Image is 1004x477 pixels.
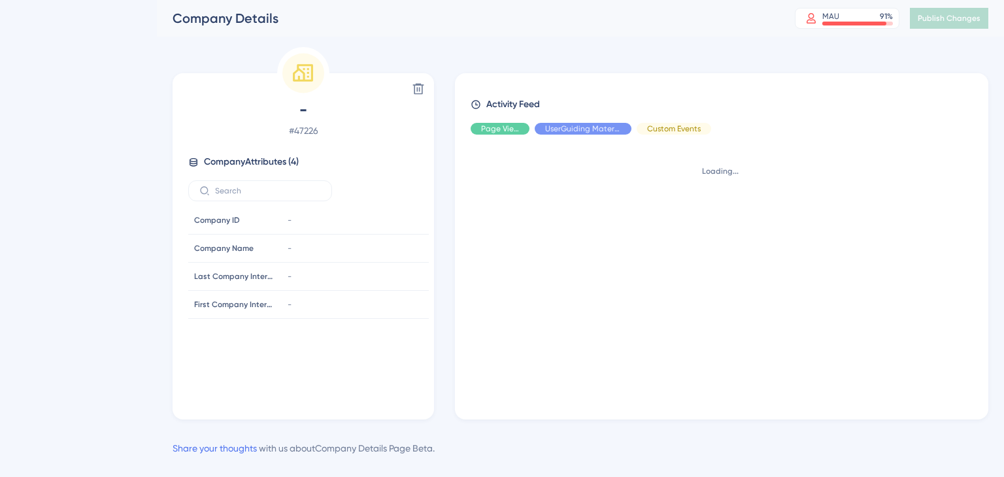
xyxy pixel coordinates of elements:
[647,123,701,134] span: Custom Events
[188,123,418,139] span: # 47226
[173,440,435,456] div: with us about Company Details Page Beta .
[910,8,988,29] button: Publish Changes
[194,299,273,310] span: First Company Interaction
[194,271,273,282] span: Last Company Interaction
[188,99,418,120] span: -
[173,443,257,453] a: Share your thoughts
[471,166,970,176] div: Loading...
[822,11,839,22] div: MAU
[288,299,292,310] span: -
[194,215,240,225] span: Company ID
[215,186,321,195] input: Search
[194,243,254,254] span: Company Name
[545,123,621,134] span: UserGuiding Material
[288,215,292,225] span: -
[481,123,519,134] span: Page View
[880,11,893,22] div: 91 %
[918,13,980,24] span: Publish Changes
[204,154,299,170] span: Company Attributes ( 4 )
[288,271,292,282] span: -
[288,243,292,254] span: -
[173,9,762,27] div: Company Details
[486,97,540,112] span: Activity Feed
